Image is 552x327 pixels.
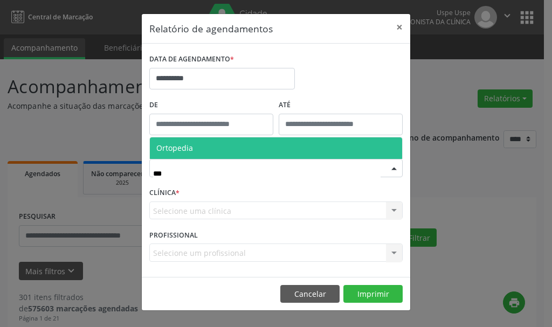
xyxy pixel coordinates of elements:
label: De [149,97,273,114]
button: Imprimir [343,285,403,303]
label: DATA DE AGENDAMENTO [149,51,234,68]
button: Cancelar [280,285,340,303]
span: Ortopedia [156,143,193,153]
label: ATÉ [279,97,403,114]
h5: Relatório de agendamentos [149,22,273,36]
label: PROFISSIONAL [149,227,198,243]
label: CLÍNICA [149,185,180,201]
button: Close [389,14,410,40]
